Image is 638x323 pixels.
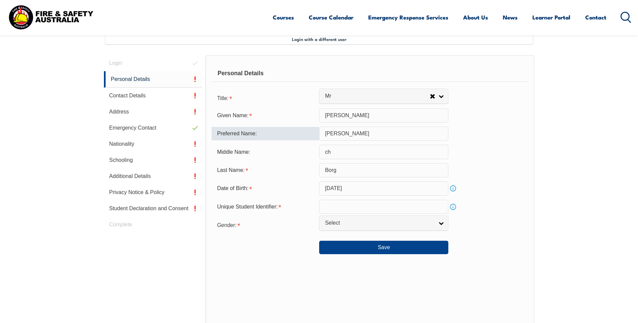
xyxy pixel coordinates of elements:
[325,220,434,227] span: Select
[212,145,319,158] div: Middle Name:
[463,8,488,26] a: About Us
[212,91,319,104] div: Title is required.
[319,200,448,214] input: 10 Characters no 1, 0, O or I
[309,8,353,26] a: Course Calendar
[104,136,202,152] a: Nationality
[212,200,319,213] div: Unique Student Identifier is required.
[212,127,319,140] div: Preferred Name:
[212,182,319,195] div: Date of Birth is required.
[273,8,294,26] a: Courses
[104,168,202,184] a: Additional Details
[104,120,202,136] a: Emergency Contact
[104,152,202,168] a: Schooling
[212,164,319,177] div: Last Name is required.
[104,88,202,104] a: Contact Details
[448,184,458,193] a: Info
[325,93,430,100] span: Mr
[104,184,202,200] a: Privacy Notice & Policy
[104,104,202,120] a: Address
[217,95,228,101] span: Title:
[319,241,448,254] button: Save
[503,8,518,26] a: News
[585,8,606,26] a: Contact
[292,36,346,42] span: Login with a different user
[368,8,448,26] a: Emergency Response Services
[448,202,458,212] a: Info
[212,218,319,231] div: Gender is required.
[532,8,570,26] a: Learner Portal
[319,181,448,195] input: Select Date...
[104,200,202,217] a: Student Declaration and Consent
[212,109,319,122] div: Given Name is required.
[104,71,202,88] a: Personal Details
[212,65,528,82] div: Personal Details
[217,222,236,228] span: Gender:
